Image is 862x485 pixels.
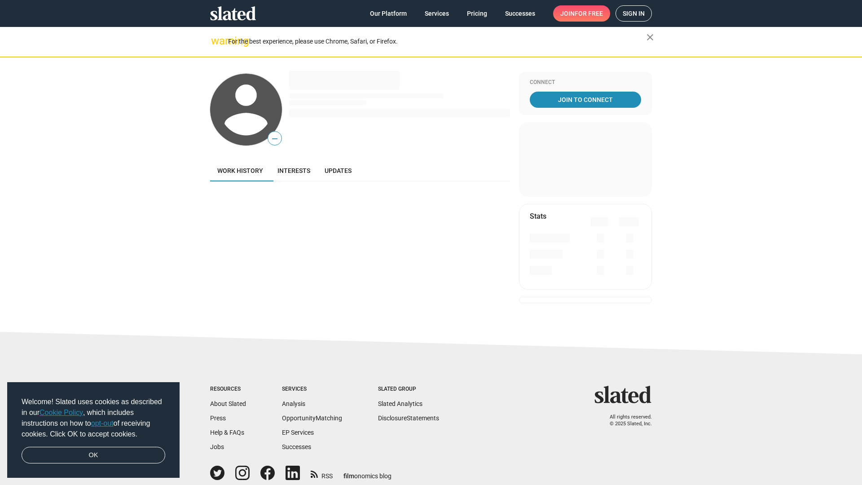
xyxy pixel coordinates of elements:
[7,382,180,478] div: cookieconsent
[210,443,224,450] a: Jobs
[645,32,655,43] mat-icon: close
[22,397,165,440] span: Welcome! Slated uses cookies as described in our , which includes instructions on how to of recei...
[560,5,603,22] span: Join
[532,92,639,108] span: Join To Connect
[530,212,546,221] mat-card-title: Stats
[91,419,114,427] a: opt-out
[505,5,535,22] span: Successes
[325,167,352,174] span: Updates
[418,5,456,22] a: Services
[210,160,270,181] a: Work history
[228,35,646,48] div: For the best experience, please use Chrome, Safari, or Firefox.
[282,443,311,450] a: Successes
[277,167,310,174] span: Interests
[270,160,317,181] a: Interests
[210,400,246,407] a: About Slated
[363,5,414,22] a: Our Platform
[530,92,641,108] a: Join To Connect
[498,5,542,22] a: Successes
[378,414,439,422] a: DisclosureStatements
[311,467,333,481] a: RSS
[40,409,83,416] a: Cookie Policy
[317,160,359,181] a: Updates
[460,5,494,22] a: Pricing
[575,5,603,22] span: for free
[210,386,246,393] div: Resources
[282,386,342,393] div: Services
[467,5,487,22] span: Pricing
[553,5,610,22] a: Joinfor free
[22,447,165,464] a: dismiss cookie message
[378,400,422,407] a: Slated Analytics
[282,414,342,422] a: OpportunityMatching
[370,5,407,22] span: Our Platform
[211,35,222,46] mat-icon: warning
[616,5,652,22] a: Sign in
[600,414,652,427] p: All rights reserved. © 2025 Slated, Inc.
[378,386,439,393] div: Slated Group
[268,133,281,145] span: —
[343,472,354,480] span: film
[623,6,645,21] span: Sign in
[425,5,449,22] span: Services
[210,429,244,436] a: Help & FAQs
[282,400,305,407] a: Analysis
[343,465,391,481] a: filmonomics blog
[217,167,263,174] span: Work history
[210,414,226,422] a: Press
[530,79,641,86] div: Connect
[282,429,314,436] a: EP Services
